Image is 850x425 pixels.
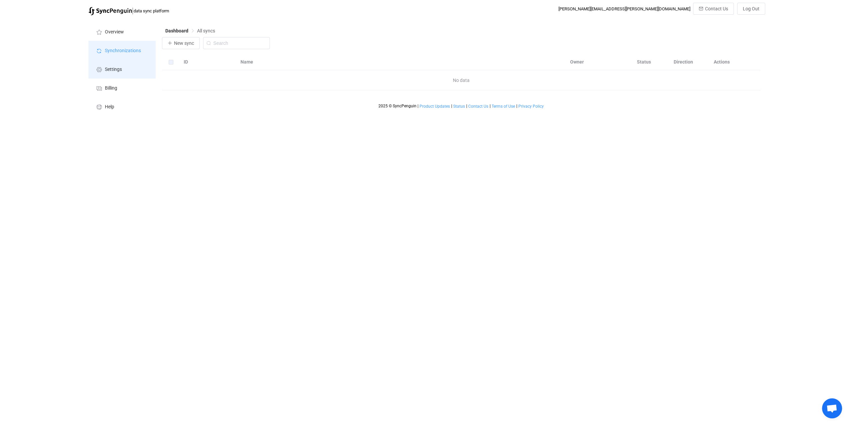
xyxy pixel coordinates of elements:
[197,28,215,33] span: All syncs
[105,29,124,35] span: Overview
[312,70,611,90] span: No data
[492,104,515,109] span: Terms of Use
[516,104,517,108] span: |
[670,58,710,66] div: Direction
[89,97,155,116] a: Help
[132,6,134,15] span: |
[105,104,114,110] span: Help
[378,104,416,108] span: 2025 © SyncPenguin
[89,22,155,41] a: Overview
[134,8,169,13] span: data sync platform
[89,41,155,60] a: Synchronizations
[468,104,489,109] a: Contact Us
[237,58,567,66] div: Name
[174,40,194,46] span: New sync
[466,104,467,108] span: |
[89,6,169,15] a: |data sync platform
[558,6,690,11] div: [PERSON_NAME][EMAIL_ADDRESS][PERSON_NAME][DOMAIN_NAME]
[180,58,200,66] div: ID
[468,104,488,109] span: Contact Us
[693,3,734,15] button: Contact Us
[89,78,155,97] a: Billing
[743,6,759,11] span: Log Out
[162,37,200,49] button: New sync
[165,28,188,33] span: Dashboard
[105,67,122,72] span: Settings
[737,3,765,15] button: Log Out
[419,104,450,109] span: Product Updates
[165,28,215,33] div: Breadcrumb
[567,58,634,66] div: Owner
[105,48,141,54] span: Synchronizations
[822,398,842,418] div: Open chat
[203,37,270,49] input: Search
[419,104,450,109] a: Product Updates
[634,58,670,66] div: Status
[451,104,452,108] span: |
[705,6,728,11] span: Contact Us
[710,58,760,66] div: Actions
[490,104,491,108] span: |
[417,104,418,108] span: |
[453,104,465,109] a: Status
[89,60,155,78] a: Settings
[105,86,117,91] span: Billing
[89,7,132,15] img: syncpenguin.svg
[518,104,544,109] a: Privacy Policy
[491,104,515,109] a: Terms of Use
